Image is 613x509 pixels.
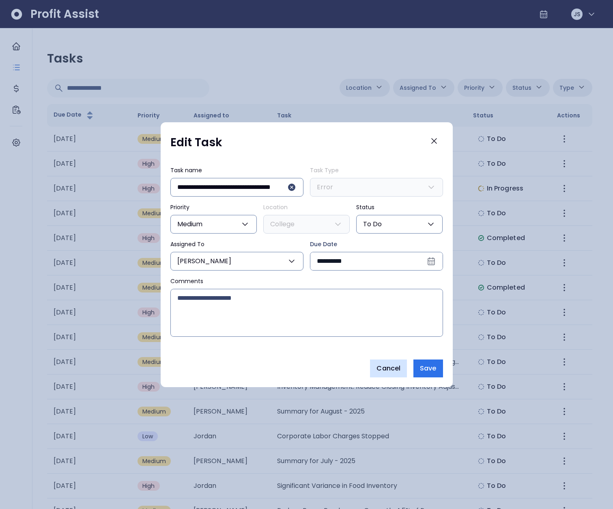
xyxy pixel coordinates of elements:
button: Clear input [287,182,297,192]
span: Comments [170,277,203,285]
button: Close [425,132,443,150]
span: Cancel [376,364,400,373]
button: Open calendar [425,255,438,268]
span: To Do [363,219,382,229]
label: Due Date [310,240,443,249]
span: Location [263,203,288,211]
span: Assigned To [170,240,204,248]
span: Error [317,182,333,192]
span: Priority [170,203,189,211]
span: Save [420,364,436,373]
span: Task Type [310,166,339,174]
h1: Edit Task [170,135,222,150]
span: Status [356,203,374,211]
span: Task name [170,166,202,174]
span: College [270,219,295,229]
button: Save [413,360,443,377]
button: Cancel [370,360,407,377]
span: [PERSON_NAME] [177,256,231,266]
span: Medium [177,219,202,229]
